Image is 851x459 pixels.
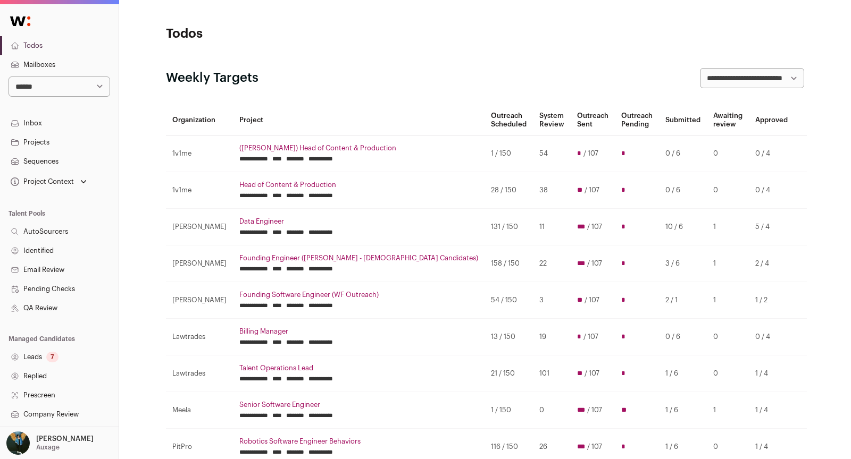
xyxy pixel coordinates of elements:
td: 0 [707,355,749,392]
td: Meela [166,392,233,429]
td: 0 / 4 [749,135,794,172]
td: 3 [533,282,571,319]
button: Open dropdown [9,174,89,189]
th: Submitted [659,105,707,135]
th: Outreach Scheduled [485,105,533,135]
td: 1 / 6 [659,355,707,392]
th: Awaiting review [707,105,749,135]
h2: Weekly Targets [166,70,258,87]
div: Project Context [9,177,74,186]
td: 1 [707,209,749,245]
p: Auxage [36,443,60,452]
h1: Todos [166,25,379,42]
img: Wellfound [4,11,36,32]
td: Lawtrades [166,319,233,355]
td: [PERSON_NAME] [166,209,233,245]
p: [PERSON_NAME] [36,435,94,443]
th: System Review [533,105,571,135]
td: [PERSON_NAME] [166,245,233,282]
td: 1 / 6 [659,392,707,429]
td: 1v1me [166,172,233,209]
td: 1 / 150 [485,135,533,172]
td: [PERSON_NAME] [166,282,233,319]
span: / 107 [585,296,599,304]
td: 21 / 150 [485,355,533,392]
span: / 107 [587,406,602,414]
span: / 107 [583,333,598,341]
th: Outreach Sent [571,105,615,135]
td: 131 / 150 [485,209,533,245]
td: 0 [707,172,749,209]
td: 19 [533,319,571,355]
td: 0 / 6 [659,172,707,209]
td: 54 [533,135,571,172]
span: / 107 [585,186,599,194]
th: Outreach Pending [615,105,659,135]
td: 0 / 4 [749,172,794,209]
th: Approved [749,105,794,135]
td: 11 [533,209,571,245]
td: 5 / 4 [749,209,794,245]
a: ([PERSON_NAME]) Head of Content & Production [239,144,478,152]
a: Founding Engineer ([PERSON_NAME] - [DEMOGRAPHIC_DATA] Candidates) [239,254,478,262]
td: 1 [707,392,749,429]
td: 54 / 150 [485,282,533,319]
td: 101 [533,355,571,392]
a: Talent Operations Lead [239,364,478,372]
td: 1 / 4 [749,355,794,392]
td: 1v1me [166,135,233,172]
td: 3 / 6 [659,245,707,282]
td: 0 / 4 [749,319,794,355]
td: 2 / 4 [749,245,794,282]
td: 28 / 150 [485,172,533,209]
span: / 107 [585,369,599,378]
td: 1 / 4 [749,392,794,429]
td: 158 / 150 [485,245,533,282]
a: Founding Software Engineer (WF Outreach) [239,291,478,299]
img: 12031951-medium_jpg [6,431,30,455]
button: Open dropdown [4,431,96,455]
td: 38 [533,172,571,209]
td: 10 / 6 [659,209,707,245]
td: 0 [533,392,571,429]
td: 1 / 2 [749,282,794,319]
td: 0 / 6 [659,319,707,355]
td: 0 / 6 [659,135,707,172]
span: / 107 [587,259,602,268]
td: 22 [533,245,571,282]
th: Project [233,105,485,135]
a: Data Engineer [239,217,478,226]
td: 1 [707,282,749,319]
a: Billing Manager [239,327,478,336]
td: 13 / 150 [485,319,533,355]
span: / 107 [587,223,602,231]
td: 2 / 1 [659,282,707,319]
div: 7 [46,352,59,362]
span: / 107 [587,443,602,451]
td: 1 / 150 [485,392,533,429]
a: Head of Content & Production [239,181,478,189]
td: 0 [707,319,749,355]
td: Lawtrades [166,355,233,392]
span: / 107 [583,149,598,158]
td: 1 [707,245,749,282]
a: Senior Software Engineer [239,401,478,409]
a: Robotics Software Engineer Behaviors [239,437,478,446]
th: Organization [166,105,233,135]
td: 0 [707,135,749,172]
